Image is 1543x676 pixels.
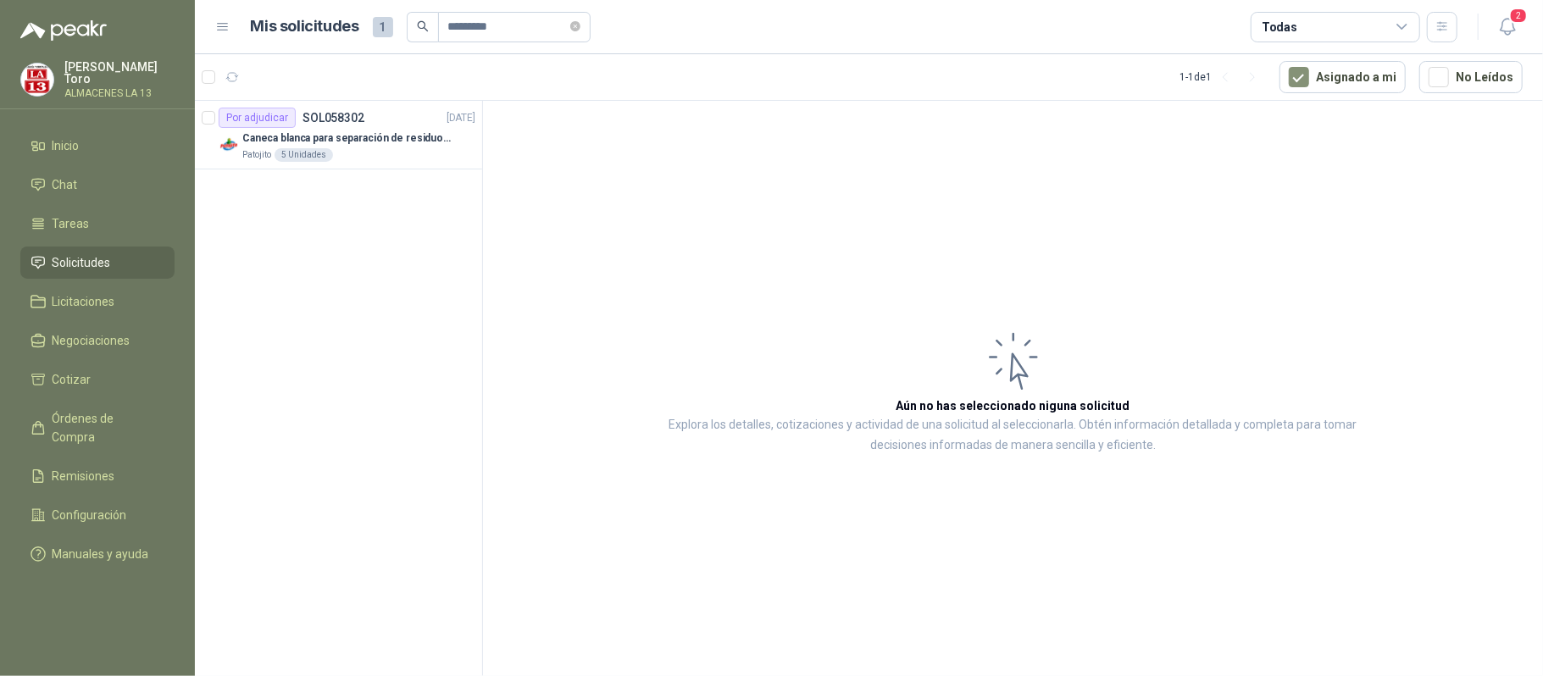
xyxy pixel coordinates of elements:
a: Configuración [20,499,175,531]
p: Caneca blanca para separación de residuos 121 LT [242,130,453,147]
div: Todas [1262,18,1297,36]
a: Manuales y ayuda [20,538,175,570]
img: Company Logo [219,135,239,155]
span: Remisiones [53,467,115,485]
div: Por adjudicar [219,108,296,128]
img: Logo peakr [20,20,107,41]
img: Company Logo [21,64,53,96]
a: Remisiones [20,460,175,492]
a: Chat [20,169,175,201]
a: Licitaciones [20,285,175,318]
span: Tareas [53,214,90,233]
a: Inicio [20,130,175,162]
span: 2 [1509,8,1528,24]
a: Cotizar [20,363,175,396]
button: Asignado a mi [1279,61,1406,93]
span: Órdenes de Compra [53,409,158,446]
span: Chat [53,175,78,194]
span: close-circle [570,19,580,35]
h3: Aún no has seleccionado niguna solicitud [896,396,1130,415]
span: Cotizar [53,370,92,389]
p: [DATE] [447,110,475,126]
div: 1 - 1 de 1 [1179,64,1266,91]
p: ALMACENES LA 13 [64,88,175,98]
p: [PERSON_NAME] Toro [64,61,175,85]
span: Inicio [53,136,80,155]
span: search [417,20,429,32]
button: No Leídos [1419,61,1523,93]
span: close-circle [570,21,580,31]
button: 2 [1492,12,1523,42]
span: Licitaciones [53,292,115,311]
a: Órdenes de Compra [20,402,175,453]
p: Explora los detalles, cotizaciones y actividad de una solicitud al seleccionarla. Obtén informaci... [652,415,1374,456]
span: Manuales y ayuda [53,545,149,563]
p: SOL058302 [302,112,364,124]
a: Solicitudes [20,247,175,279]
h1: Mis solicitudes [251,14,359,39]
a: Por adjudicarSOL058302[DATE] Company LogoCaneca blanca para separación de residuos 121 LTPatojito... [195,101,482,169]
a: Tareas [20,208,175,240]
a: Negociaciones [20,324,175,357]
span: Solicitudes [53,253,111,272]
span: Negociaciones [53,331,130,350]
div: 5 Unidades [275,148,333,162]
p: Patojito [242,148,271,162]
span: Configuración [53,506,127,524]
span: 1 [373,17,393,37]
